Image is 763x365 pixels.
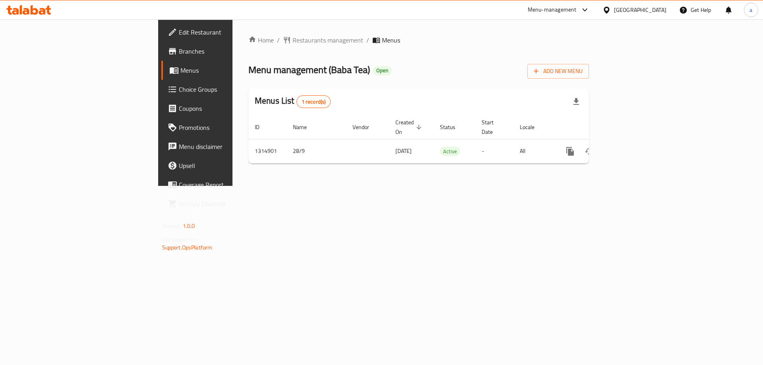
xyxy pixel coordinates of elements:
[161,42,286,61] a: Branches
[352,122,380,132] span: Vendor
[373,66,391,75] div: Open
[373,67,391,74] span: Open
[580,142,599,161] button: Change Status
[179,85,279,94] span: Choice Groups
[161,23,286,42] a: Edit Restaurant
[293,122,317,132] span: Name
[382,35,400,45] span: Menus
[179,104,279,113] span: Coupons
[475,139,513,163] td: -
[161,175,286,194] a: Coverage Report
[248,61,370,79] span: Menu management ( Baba Tea )
[161,118,286,137] a: Promotions
[183,221,195,231] span: 1.0.0
[554,115,643,139] th: Actions
[296,95,331,108] div: Total records count
[520,122,545,132] span: Locale
[161,80,286,99] a: Choice Groups
[561,142,580,161] button: more
[179,123,279,132] span: Promotions
[180,66,279,75] span: Menus
[255,95,331,108] h2: Menus List
[161,99,286,118] a: Coupons
[179,180,279,189] span: Coverage Report
[614,6,666,14] div: [GEOGRAPHIC_DATA]
[527,64,589,79] button: Add New Menu
[248,35,589,45] nav: breadcrumb
[162,221,182,231] span: Version:
[179,142,279,151] span: Menu disclaimer
[513,139,554,163] td: All
[482,118,504,137] span: Start Date
[287,139,346,163] td: 28/9
[440,122,466,132] span: Status
[283,35,363,45] a: Restaurants management
[161,61,286,80] a: Menus
[162,242,213,253] a: Support.OpsPlatform
[179,27,279,37] span: Edit Restaurant
[297,98,331,106] span: 1 record(s)
[248,115,643,164] table: enhanced table
[179,46,279,56] span: Branches
[534,66,583,76] span: Add New Menu
[528,5,577,15] div: Menu-management
[749,6,752,14] span: a
[292,35,363,45] span: Restaurants management
[179,199,279,209] span: Grocery Checklist
[366,35,369,45] li: /
[440,147,460,156] span: Active
[161,137,286,156] a: Menu disclaimer
[162,234,199,245] span: Get support on:
[255,122,270,132] span: ID
[395,118,424,137] span: Created On
[395,146,412,156] span: [DATE]
[161,194,286,213] a: Grocery Checklist
[179,161,279,170] span: Upsell
[161,156,286,175] a: Upsell
[567,92,586,111] div: Export file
